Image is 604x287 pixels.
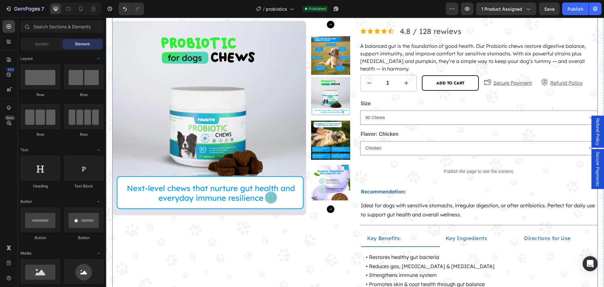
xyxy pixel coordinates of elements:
iframe: Design area [106,18,604,287]
span: Section [35,41,48,47]
p: Publish the page to see the content. [254,151,492,157]
button: Carousel Next Arrow [221,188,228,195]
span: Toggle open [93,248,103,258]
a: Refund Policy [444,61,477,70]
span: Refund Policy [489,100,495,128]
p: 7 [41,5,44,13]
div: Open Intercom Messenger [583,256,598,271]
span: / [263,6,265,12]
span: Toggle open [93,54,103,64]
div: 450 [6,67,15,72]
button: increment [292,59,308,72]
p: • Restores healthy gut bacteria [260,235,486,244]
p: • Reduces gas, [MEDICAL_DATA] & [MEDICAL_DATA] [260,244,486,253]
p: Directions for Use [418,216,465,225]
div: Row [20,132,60,137]
button: Publish [562,3,589,15]
input: Search Sections & Elements [20,20,103,33]
div: Row [20,92,60,98]
span: Element [75,41,90,47]
p: 4.8 / 128 rewievs [294,8,355,19]
p: Key Benefits: [261,216,295,225]
span: Save [544,6,555,12]
div: Row [64,92,103,98]
p: Ideal for dogs with sensitive stomachs, irregular digestion, or after antibiotics. Perfect for da... [255,183,491,202]
button: Save [539,3,560,15]
div: Button [64,235,103,241]
button: decrement [255,59,271,72]
div: Undo/Redo [119,3,144,15]
span: Text [20,147,28,153]
span: Layout [20,56,33,61]
div: Heading [20,183,60,189]
button: Carousel Back Arrow [221,3,228,11]
button: ADD TO CART [316,58,373,73]
input: quantity [271,59,293,72]
span: Toggle open [93,145,103,155]
div: Row [64,132,103,137]
span: 1 product assigned [481,6,522,12]
span: A balanced gut is the foundation of good health. Our Probiotic chews restore digestive balance, s... [254,25,480,54]
div: ADD TO CART [330,62,358,69]
legend: Flavor: Chicken [254,112,293,121]
div: Beta [5,115,15,120]
button: 7 [3,3,47,15]
p: Key Ingredients [340,216,381,225]
h2: Recommendation: [254,170,492,178]
div: Button [20,235,60,241]
legend: Size [254,82,266,90]
span: Media [20,250,31,256]
span: Button [20,199,32,204]
p: • Promotes skin & coat health through gut balance [260,262,486,271]
div: Publish [568,6,583,12]
span: Published [309,6,326,12]
div: Text Block [64,183,103,189]
button: 1 product assigned [476,3,536,15]
p: • Strengthens immune system [260,253,486,262]
span: Secure Payments [489,134,495,169]
a: Secure Payment [387,61,426,70]
span: probiotics [266,6,287,12]
span: Toggle open [93,197,103,207]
